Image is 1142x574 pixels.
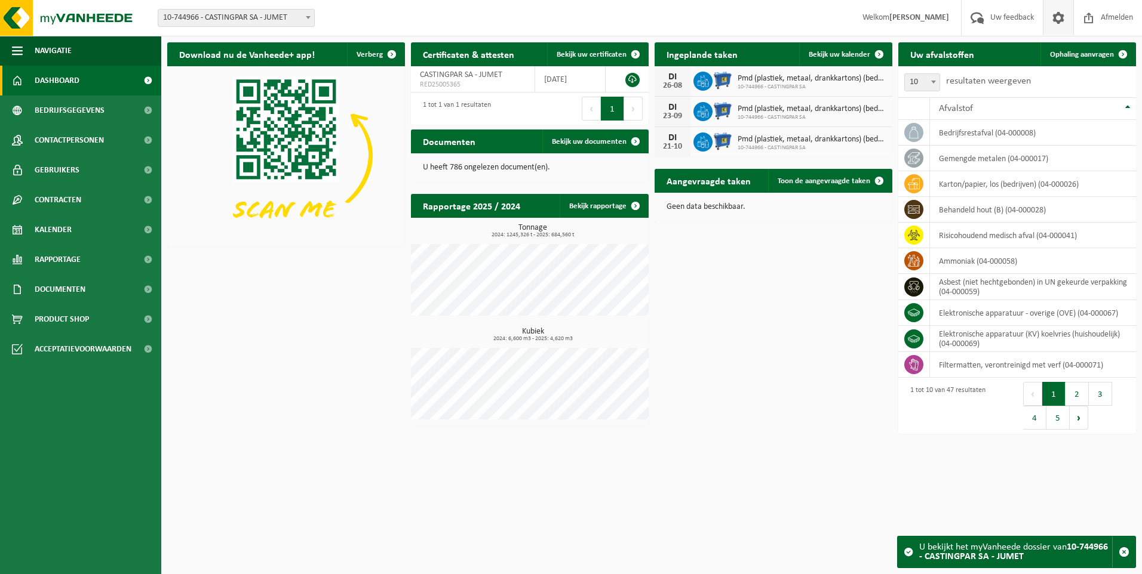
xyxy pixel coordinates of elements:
span: CASTINGPAR SA - JUMET [420,70,502,79]
span: Acceptatievoorwaarden [35,334,131,364]
p: U heeft 786 ongelezen document(en). [423,163,637,172]
div: 21-10 [661,143,684,151]
button: Next [624,97,643,121]
td: risicohoudend medisch afval (04-000041) [930,223,1136,248]
span: Verberg [357,51,383,58]
a: Bekijk uw kalender [799,42,891,66]
a: Ophaling aanvragen [1040,42,1135,66]
span: Navigatie [35,36,72,66]
a: Bekijk uw certificaten [547,42,647,66]
td: filtermatten, verontreinigd met verf (04-000071) [930,352,1136,378]
span: 10 [904,73,940,91]
label: resultaten weergeven [946,76,1031,86]
span: Bekijk uw documenten [552,138,627,146]
button: 1 [1042,382,1066,406]
img: Download de VHEPlus App [167,66,405,245]
div: 1 tot 10 van 47 resultaten [904,381,986,431]
button: Next [1070,406,1088,430]
button: 1 [601,97,624,121]
button: 5 [1046,406,1070,430]
span: Kalender [35,215,72,245]
div: 26-08 [661,82,684,90]
p: Geen data beschikbaar. [667,203,880,211]
span: 2024: 1245,326 t - 2025: 684,560 t [417,232,649,238]
img: WB-0660-HPE-BE-01 [713,70,733,90]
div: U bekijkt het myVanheede dossier van [919,536,1112,567]
button: 4 [1023,406,1046,430]
h2: Rapportage 2025 / 2024 [411,194,532,217]
span: Dashboard [35,66,79,95]
h2: Download nu de Vanheede+ app! [167,42,327,66]
span: Gebruikers [35,155,79,185]
span: Ophaling aanvragen [1050,51,1114,58]
span: Pmd (plastiek, metaal, drankkartons) (bedrijven) [738,74,886,84]
a: Bekijk uw documenten [542,129,647,153]
span: 10-744966 - CASTINGPAR SA - JUMET [158,9,315,27]
div: 23-09 [661,112,684,121]
td: elektronische apparatuur (KV) koelvries (huishoudelijk) (04-000069) [930,326,1136,352]
td: elektronische apparatuur - overige (OVE) (04-000067) [930,300,1136,326]
span: Bekijk uw certificaten [557,51,627,58]
div: DI [661,72,684,82]
span: 10-744966 - CASTINGPAR SA - JUMET [158,10,314,26]
div: DI [661,103,684,112]
h2: Uw afvalstoffen [898,42,986,66]
h2: Aangevraagde taken [655,169,763,192]
button: Verberg [347,42,404,66]
span: 10-744966 - CASTINGPAR SA [738,114,886,121]
td: gemengde metalen (04-000017) [930,146,1136,171]
span: Toon de aangevraagde taken [778,177,870,185]
td: asbest (niet hechtgebonden) in UN gekeurde verpakking (04-000059) [930,274,1136,300]
span: Pmd (plastiek, metaal, drankkartons) (bedrijven) [738,135,886,144]
span: Pmd (plastiek, metaal, drankkartons) (bedrijven) [738,104,886,114]
span: Contactpersonen [35,125,104,155]
img: WB-0660-HPE-BE-01 [713,100,733,121]
span: 10-744966 - CASTINGPAR SA [738,84,886,91]
strong: 10-744966 - CASTINGPAR SA - JUMET [919,542,1108,561]
h3: Kubiek [417,328,649,342]
span: Product Shop [35,304,89,334]
span: Rapportage [35,245,81,274]
td: bedrijfsrestafval (04-000008) [930,120,1136,146]
td: behandeld hout (B) (04-000028) [930,197,1136,223]
h2: Ingeplande taken [655,42,750,66]
img: WB-0660-HPE-BE-01 [713,131,733,151]
span: 10-744966 - CASTINGPAR SA [738,144,886,152]
button: Previous [582,97,601,121]
td: karton/papier, los (bedrijven) (04-000026) [930,171,1136,197]
a: Toon de aangevraagde taken [768,169,891,193]
span: 10 [905,74,940,91]
span: RED25005365 [420,80,526,90]
div: 1 tot 1 van 1 resultaten [417,95,491,122]
span: Bekijk uw kalender [809,51,870,58]
h2: Certificaten & attesten [411,42,526,66]
span: Contracten [35,185,81,215]
h2: Documenten [411,129,487,153]
span: Bedrijfsgegevens [35,95,105,125]
span: Documenten [35,274,85,304]
span: 2024: 6,600 m3 - 2025: 4,620 m3 [417,336,649,342]
a: Bekijk rapportage [560,194,647,218]
td: ammoniak (04-000058) [930,248,1136,274]
button: 2 [1066,382,1089,406]
h3: Tonnage [417,224,649,238]
td: [DATE] [535,66,606,92]
strong: [PERSON_NAME] [889,13,949,22]
div: DI [661,133,684,143]
button: Previous [1023,382,1042,406]
button: 3 [1089,382,1112,406]
span: Afvalstof [939,104,973,113]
